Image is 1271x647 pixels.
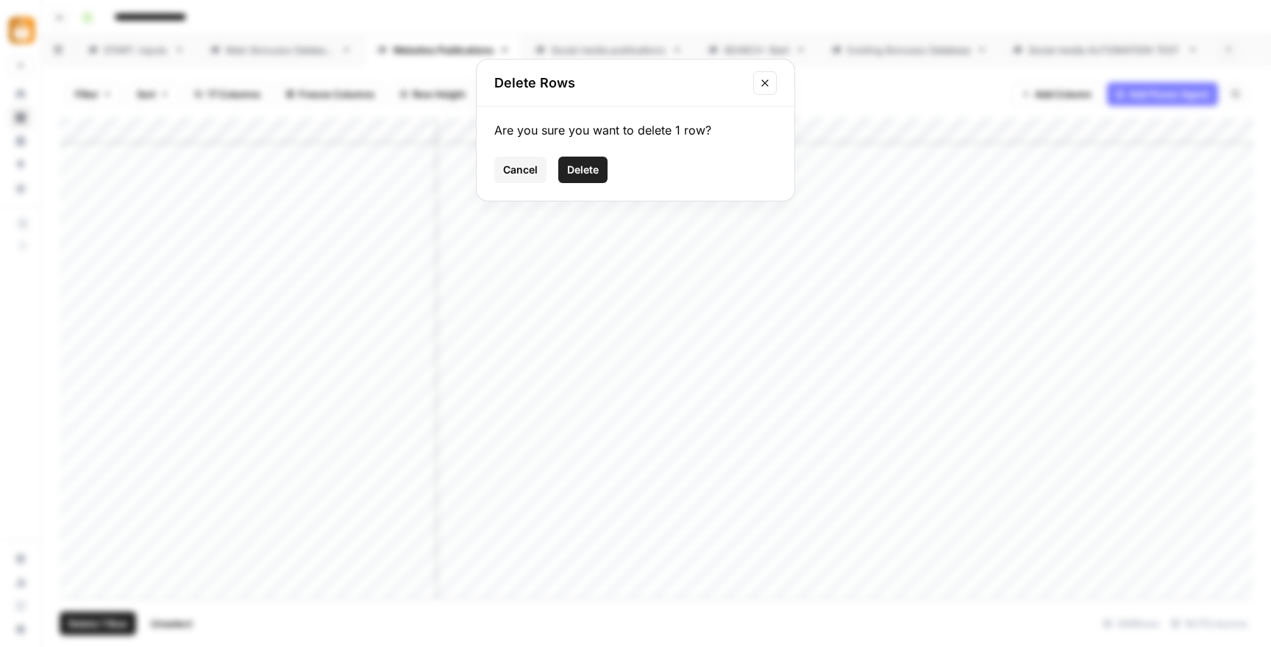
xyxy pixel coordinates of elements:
[494,121,777,139] div: Are you sure you want to delete 1 row?
[494,73,744,93] h2: Delete Rows
[567,162,599,177] span: Delete
[503,162,538,177] span: Cancel
[753,71,777,95] button: Close modal
[558,157,608,183] button: Delete
[494,157,547,183] button: Cancel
